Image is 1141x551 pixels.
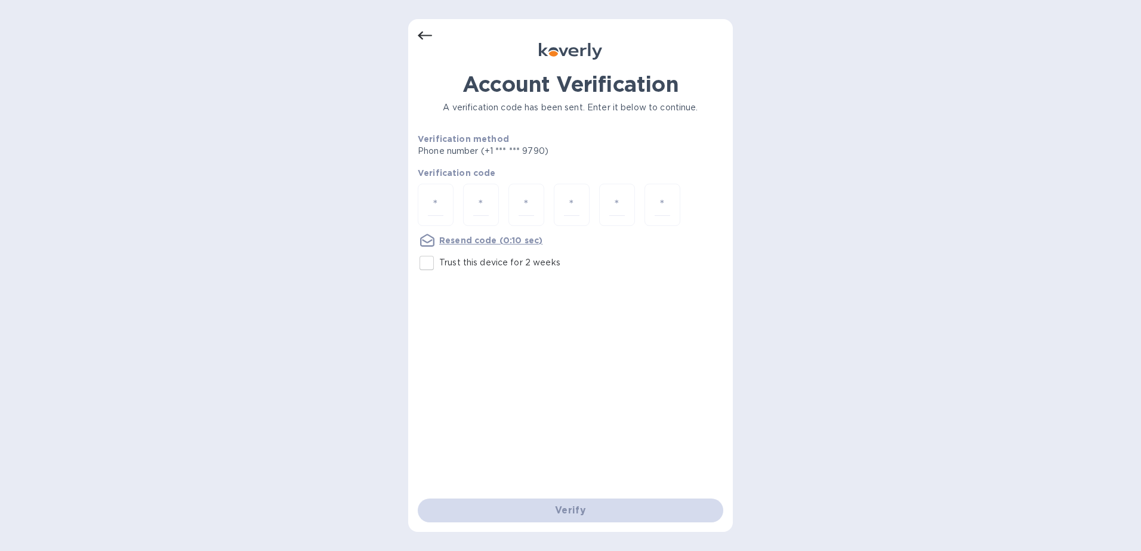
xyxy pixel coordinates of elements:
[418,145,640,157] p: Phone number (+1 *** *** 9790)
[418,101,723,114] p: A verification code has been sent. Enter it below to continue.
[439,236,542,245] u: Resend code (0:10 sec)
[418,134,509,144] b: Verification method
[439,256,560,269] p: Trust this device for 2 weeks
[418,167,723,179] p: Verification code
[418,72,723,97] h1: Account Verification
